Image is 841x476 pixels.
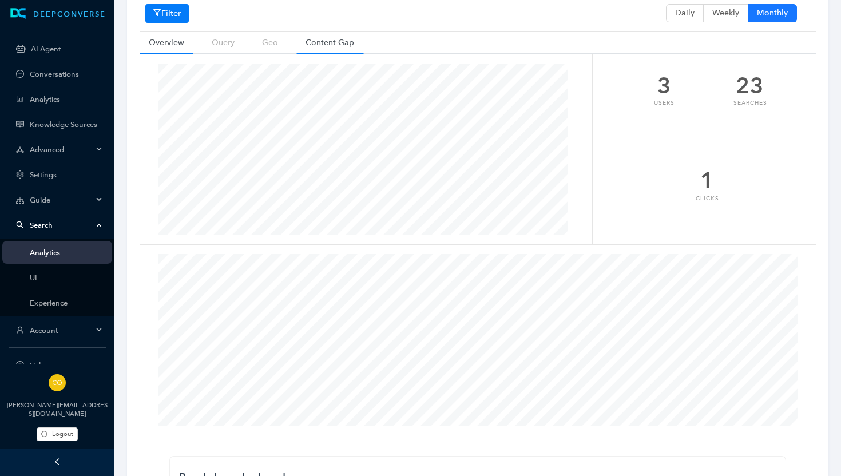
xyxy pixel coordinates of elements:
[30,145,93,154] span: Advanced
[2,8,112,19] a: LogoDEEPCONVERSE
[145,4,189,22] button: Filter
[30,95,103,104] a: Analytics
[30,361,103,370] span: Help
[30,70,103,78] a: Conversations
[657,72,672,99] div: 3
[736,72,764,99] div: 23
[757,8,788,18] span: Monthly
[712,8,739,18] span: Weekly
[31,45,103,53] a: AI Agent
[30,221,93,229] span: Search
[140,32,193,53] a: Overview
[713,98,787,107] div: Searches
[30,170,103,179] a: Settings
[203,32,244,53] a: Query
[296,32,363,53] a: Content Gap
[16,326,24,334] span: user
[30,273,103,282] a: UI
[700,167,715,194] div: 1
[253,32,287,53] a: Geo
[16,145,24,153] span: deployment-unit
[16,221,24,229] span: search
[37,427,78,441] button: Logout
[627,98,701,107] div: Users
[30,299,103,307] a: Experience
[30,196,93,204] span: Guide
[16,361,24,369] span: question-circle
[30,326,93,335] span: Account
[30,120,103,129] a: Knowledge Sources
[41,431,47,437] span: logout
[52,429,73,439] span: Logout
[49,374,66,391] img: 9bd6fc8dc59eafe68b94aecc33e6c356
[675,8,695,18] span: Daily
[670,194,744,203] div: Clicks
[30,248,103,257] a: Analytics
